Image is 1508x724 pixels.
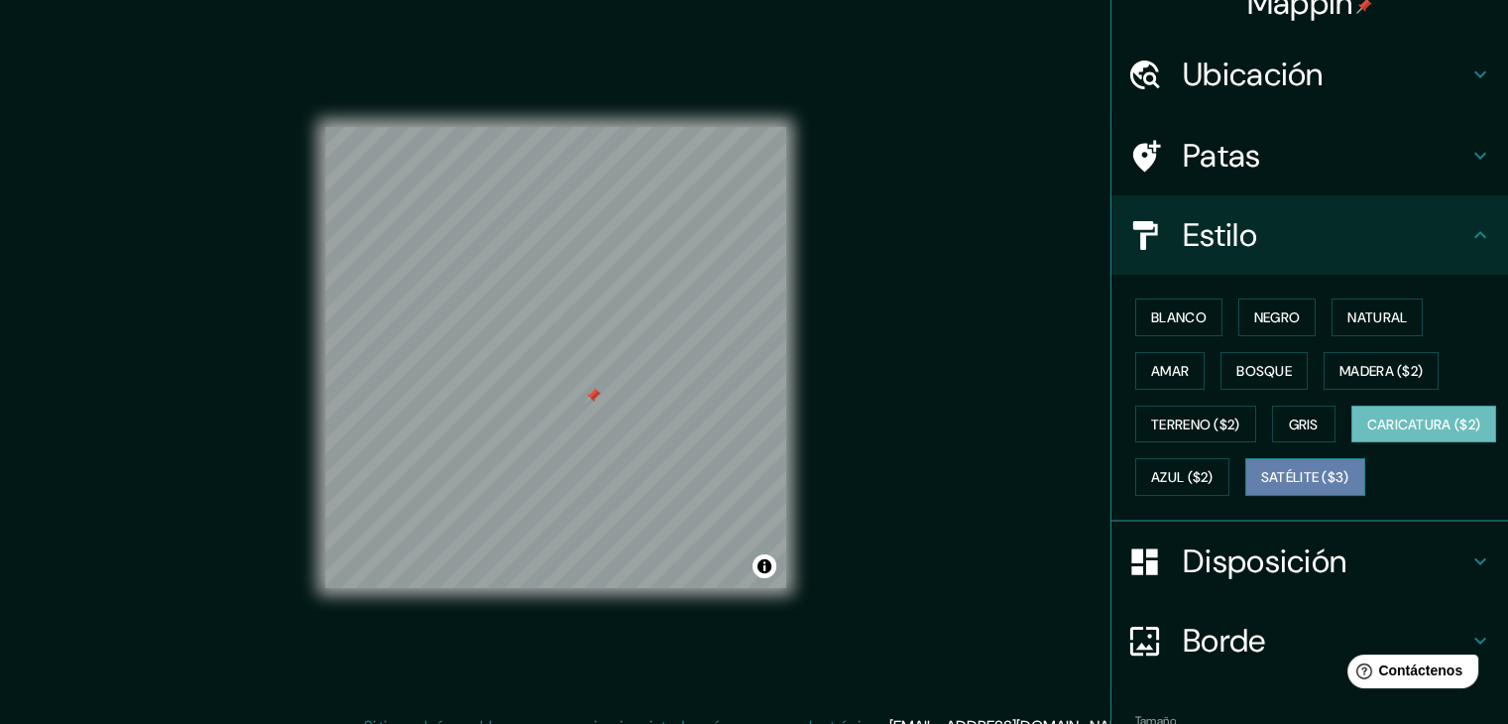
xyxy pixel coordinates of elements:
font: Negro [1254,308,1301,326]
div: Ubicación [1111,35,1508,114]
font: Satélite ($3) [1261,469,1349,487]
font: Caricatura ($2) [1367,416,1481,433]
font: Amar [1151,362,1189,380]
button: Amar [1135,352,1205,390]
canvas: Mapa [325,127,786,588]
font: Terreno ($2) [1151,416,1240,433]
font: Patas [1183,135,1261,177]
button: Bosque [1220,352,1308,390]
div: Disposición [1111,522,1508,601]
button: Blanco [1135,299,1222,336]
font: Natural [1347,308,1407,326]
button: Azul ($2) [1135,458,1229,496]
font: Estilo [1183,214,1257,256]
button: Activar o desactivar atribución [753,554,776,578]
font: Borde [1183,620,1266,662]
button: Caricatura ($2) [1351,406,1497,443]
div: Patas [1111,116,1508,195]
font: Ubicación [1183,54,1324,95]
font: Azul ($2) [1151,469,1214,487]
font: Gris [1289,416,1319,433]
iframe: Lanzador de widgets de ayuda [1332,647,1486,702]
button: Satélite ($3) [1245,458,1365,496]
button: Madera ($2) [1324,352,1439,390]
button: Natural [1332,299,1423,336]
font: Blanco [1151,308,1207,326]
font: Madera ($2) [1339,362,1423,380]
font: Disposición [1183,541,1346,582]
div: Estilo [1111,195,1508,275]
button: Negro [1238,299,1317,336]
button: Gris [1272,406,1335,443]
div: Borde [1111,601,1508,680]
button: Terreno ($2) [1135,406,1256,443]
font: Bosque [1236,362,1292,380]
